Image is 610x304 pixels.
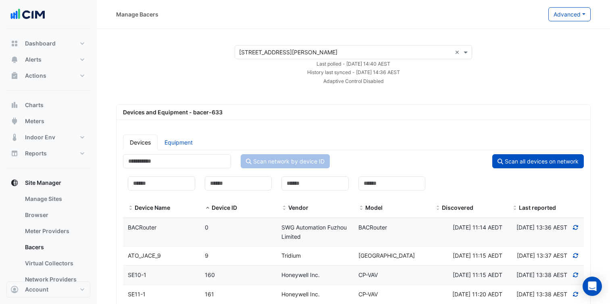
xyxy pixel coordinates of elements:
[205,252,208,259] span: 9
[548,7,591,21] button: Advanced
[6,129,90,145] button: Indoor Env
[6,281,90,298] button: Account
[25,149,47,157] span: Reports
[19,255,90,271] a: Virtual Collectors
[453,252,502,259] span: Fri 31-Jan-2025 08:15 AWST
[135,204,170,211] span: Device Name
[281,291,320,298] span: Honeywell Inc.
[128,224,156,231] span: BACRouter
[25,72,46,80] span: Actions
[205,291,214,298] span: 161
[25,117,44,125] span: Meters
[205,224,208,231] span: 0
[281,224,347,240] span: SWG Automation Fuzhou Limited
[316,61,390,67] small: Tue 02-Sep-2025 12:40 AWST
[25,56,42,64] span: Alerts
[492,154,584,168] button: Scan all devices on network
[358,252,415,259] span: [GEOGRAPHIC_DATA]
[453,271,502,278] span: Fri 31-Jan-2025 08:15 AWST
[572,252,579,259] a: Refresh
[583,277,602,296] div: Open Intercom Messenger
[116,10,158,19] div: Manage Bacers
[25,285,48,294] span: Account
[205,271,215,278] span: 160
[25,39,56,48] span: Dashboard
[572,224,579,231] a: Refresh
[25,101,44,109] span: Charts
[128,271,146,278] span: SE10-1
[517,252,567,259] span: Discovered at
[10,6,46,23] img: Company Logo
[516,271,567,278] span: Discovered at
[10,133,19,141] app-icon: Indoor Env
[572,271,579,278] a: Refresh
[123,134,158,150] a: Devices
[6,145,90,161] button: Reports
[128,252,161,259] span: ATO_JACE_9
[516,291,567,298] span: Discovered at
[118,108,589,116] div: Devices and Equipment - bacer-633
[19,207,90,223] a: Browser
[365,204,383,211] span: Model
[323,78,384,84] small: Adaptive Control Disabled
[19,191,90,207] a: Manage Sites
[288,204,308,211] span: Vendor
[455,48,462,56] span: Clear
[281,205,287,211] span: Vendor
[6,175,90,191] button: Site Manager
[453,224,502,231] span: Fri 31-Jan-2025 08:14 AWST
[10,56,19,64] app-icon: Alerts
[10,149,19,157] app-icon: Reports
[128,291,146,298] span: SE11-1
[281,252,301,259] span: Tridium
[10,39,19,48] app-icon: Dashboard
[25,133,55,141] span: Indoor Env
[6,35,90,52] button: Dashboard
[6,68,90,84] button: Actions
[158,134,200,150] a: Equipment
[307,69,400,75] small: Tue 02-Sep-2025 12:36 AWST
[6,113,90,129] button: Meters
[25,179,61,187] span: Site Manager
[212,204,237,211] span: Device ID
[452,291,502,298] span: Fri 31-Jan-2025 08:20 AWST
[358,205,364,211] span: Model
[572,291,579,298] a: Refresh
[358,291,378,298] span: CP-VAV
[10,179,19,187] app-icon: Site Manager
[10,101,19,109] app-icon: Charts
[281,271,320,278] span: Honeywell Inc.
[19,223,90,239] a: Meter Providers
[10,72,19,80] app-icon: Actions
[358,271,378,278] span: CP-VAV
[19,239,90,255] a: Bacers
[435,205,441,211] span: Discovered
[19,271,90,287] a: Network Providers
[10,117,19,125] app-icon: Meters
[516,224,567,231] span: Discovered at
[128,205,133,211] span: Device Name
[205,205,210,211] span: Device ID
[519,204,556,211] span: Last reported
[442,204,473,211] span: Discovered
[6,52,90,68] button: Alerts
[6,97,90,113] button: Charts
[358,224,387,231] span: BACRouter
[512,205,518,211] span: Last reported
